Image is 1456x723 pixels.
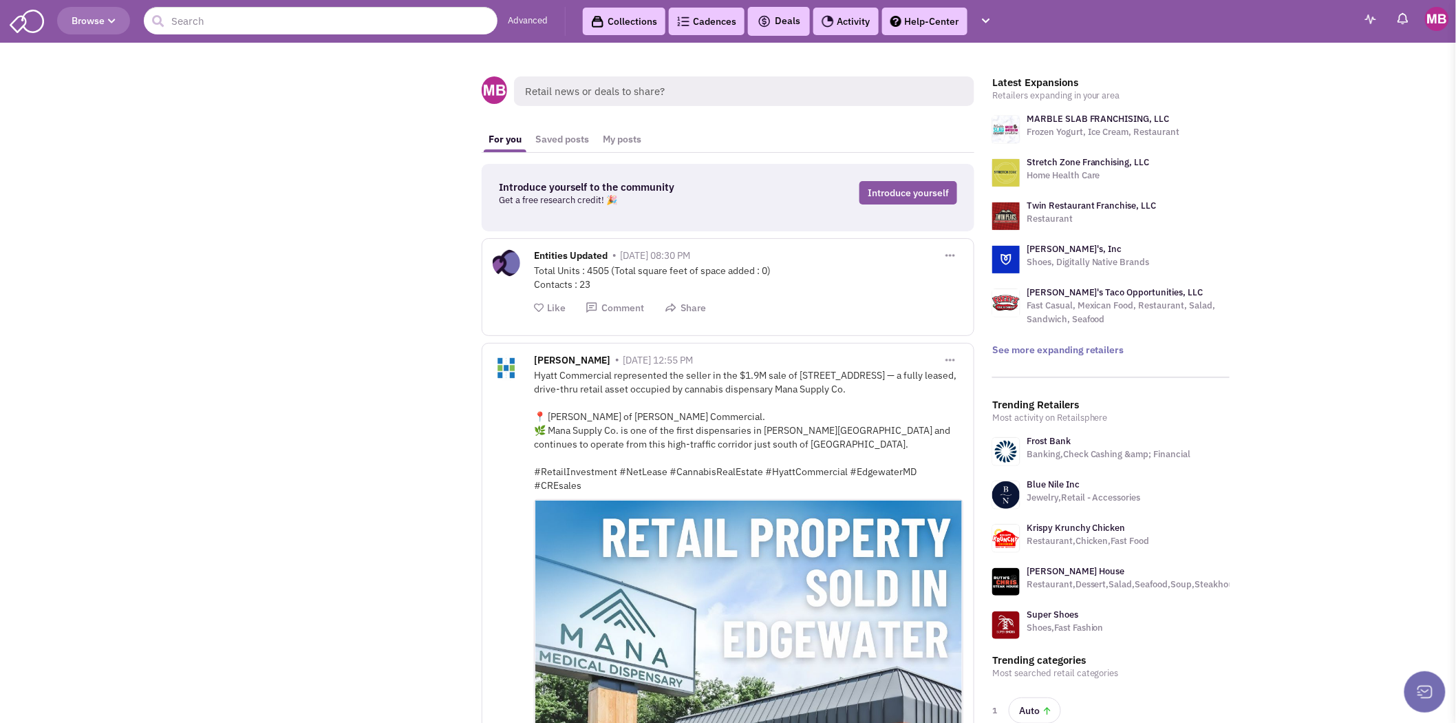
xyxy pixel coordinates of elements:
[586,302,644,315] button: Comment
[534,264,963,291] div: Total Units : 4505 (Total square feet of space added : 0) Contacts : 23
[992,525,1020,552] img: www.krispykrunchy.com
[1027,125,1180,139] p: Frozen Yogurt, Ice Cream, Restaurant
[758,13,771,30] img: icon-deals.svg
[1027,534,1150,548] p: Restaurant,Chicken,Fast Food
[547,302,566,314] span: Like
[534,249,608,265] span: Entities Updated
[1027,448,1191,461] p: Banking,Check Cashing &amp; Financial
[992,246,1020,273] img: logo
[992,202,1020,230] img: logo
[1027,522,1126,534] a: Krispy Krunchy Chicken
[822,15,834,28] img: Activity.png
[534,354,610,370] span: [PERSON_NAME]
[1027,491,1141,505] p: Jewelry,Retail - Accessories
[499,181,759,193] h3: Introduce yourself to the community
[528,127,596,152] a: Saved posts
[583,8,665,35] a: Collections
[1027,169,1150,182] p: Home Health Care
[992,89,1230,103] p: Retailers expanding in your area
[1027,435,1071,447] a: Frost Bank
[514,76,974,106] span: Retail news or deals to share?
[753,12,804,30] button: Deals
[1027,243,1122,255] a: [PERSON_NAME]'s, Inc
[144,7,497,34] input: Search
[499,193,759,207] p: Get a free research credit! 🎉
[758,14,800,27] span: Deals
[1425,7,1449,31] img: Mitch Bowers
[665,302,706,315] button: Share
[1027,565,1125,577] a: [PERSON_NAME] House
[992,667,1230,680] p: Most searched retail categories
[1027,299,1230,326] p: Fast Casual, Mexican Food, Restaurant, Salad, Sandwich, Seafood
[508,14,548,28] a: Advanced
[669,8,745,35] a: Cadences
[596,127,648,152] a: My posts
[1027,621,1104,635] p: Shoes,Fast Fashion
[890,16,901,27] img: help.png
[1027,578,1243,591] p: Restaurant,Dessert,Salad,Seafood,Soup,Steakhouse
[1027,156,1150,168] a: Stretch Zone Franchising, LLC
[992,289,1020,317] img: logo
[992,704,1000,717] span: 1
[992,399,1230,411] h3: Trending Retailers
[620,249,690,262] span: [DATE] 08:30 PM
[72,14,116,27] span: Browse
[992,159,1020,187] img: logo
[992,116,1020,143] img: logo
[482,127,528,152] a: For you
[1027,212,1157,226] p: Restaurant
[992,654,1230,667] h3: Trending categories
[992,76,1230,89] h3: Latest Expansions
[1027,113,1170,125] a: MARBLE SLAB FRANCHISING, LLC
[992,411,1230,425] p: Most activity on Retailsphere
[623,354,693,366] span: [DATE] 12:55 PM
[882,8,967,35] a: Help-Center
[859,181,957,205] a: Introduce yourself
[992,481,1020,509] img: www.bluenile.com
[534,368,963,492] div: Hyatt Commercial represented the seller in the $1.9M sale of [STREET_ADDRESS] — a fully leased, d...
[1027,200,1157,211] a: Twin Restaurant Franchise, LLC
[992,438,1020,465] img: www.frostbank.com
[813,8,879,35] a: Activity
[57,7,130,34] button: Browse
[10,7,44,33] img: SmartAdmin
[534,302,566,315] button: Like
[1027,255,1150,269] p: Shoes, Digitally Native Brands
[1027,479,1080,490] a: Blue Nile Inc
[1027,286,1203,298] a: [PERSON_NAME]'s Taco Opportunities, LLC
[1027,609,1078,620] a: Super Shoes
[677,17,689,26] img: Cadences_logo.png
[992,344,1124,356] a: See more expanding retailers
[591,15,604,28] img: icon-collection-lavender-black.svg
